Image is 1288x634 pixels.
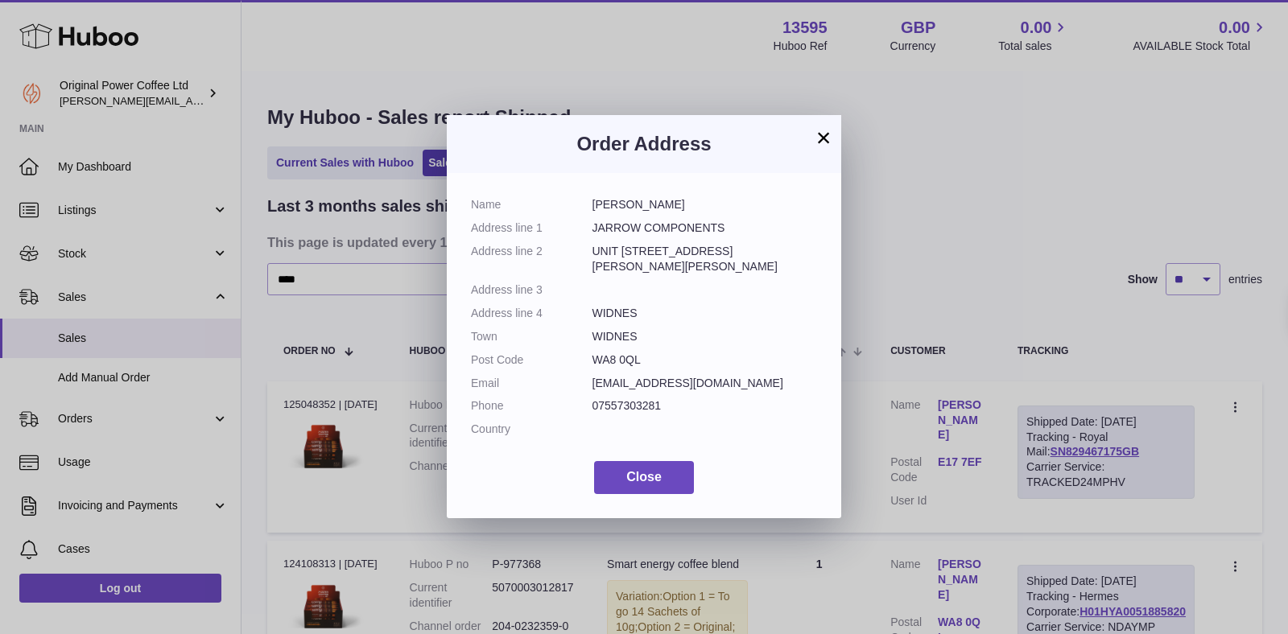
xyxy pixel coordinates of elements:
[471,244,592,274] dt: Address line 2
[471,422,592,437] dt: Country
[471,282,592,298] dt: Address line 3
[471,306,592,321] dt: Address line 4
[592,306,818,321] dd: WIDNES
[471,197,592,212] dt: Name
[592,329,818,344] dd: WIDNES
[471,220,592,236] dt: Address line 1
[592,244,818,274] dd: UNIT [STREET_ADDRESS][PERSON_NAME][PERSON_NAME]
[814,128,833,147] button: ×
[471,398,592,414] dt: Phone
[471,376,592,391] dt: Email
[471,131,817,157] h3: Order Address
[592,220,818,236] dd: JARROW COMPONENTS
[592,197,818,212] dd: [PERSON_NAME]
[594,461,694,494] button: Close
[626,470,662,484] span: Close
[592,376,818,391] dd: [EMAIL_ADDRESS][DOMAIN_NAME]
[471,352,592,368] dt: Post Code
[592,352,818,368] dd: WA8 0QL
[471,329,592,344] dt: Town
[592,398,818,414] dd: 07557303281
